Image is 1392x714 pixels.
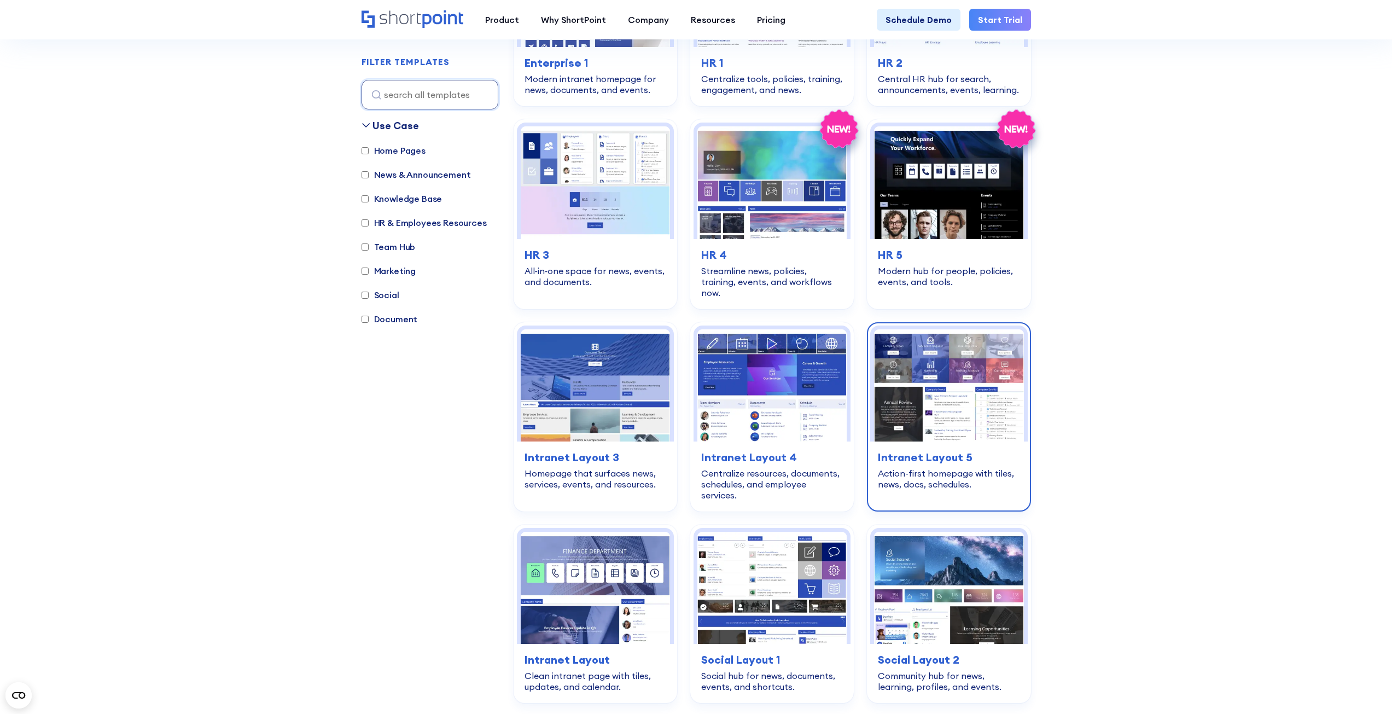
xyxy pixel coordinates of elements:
div: Company [628,13,669,26]
img: HR 4 – SharePoint HR Intranet Template: Streamline news, policies, training, events, and workflow... [697,126,847,239]
h3: Enterprise 1 [525,55,666,71]
input: Home Pages [362,147,369,154]
input: search all templates [362,80,498,109]
a: HR 3 – HR Intranet Template: All‑in‑one space for news, events, and documents.HR 3All‑in‑one spac... [514,119,677,309]
img: Intranet Layout 4 – Intranet Page Template: Centralize resources, documents, schedules, and emplo... [697,329,847,442]
input: Document [362,316,369,323]
a: Intranet Layout 5 – SharePoint Page Template: Action-first homepage with tiles, news, docs, sched... [867,322,1030,512]
div: Action-first homepage with tiles, news, docs, schedules. [878,468,1020,490]
h3: HR 5 [878,247,1020,263]
h3: Intranet Layout 3 [525,449,666,466]
img: Social Layout 1 – SharePoint Social Intranet Template: Social hub for news, documents, events, an... [697,532,847,644]
input: Marketing [362,268,369,275]
div: All‑in‑one space for news, events, and documents. [525,265,666,287]
button: Open CMP widget [5,682,32,709]
a: Why ShortPoint [530,9,617,31]
h3: Intranet Layout 4 [701,449,843,466]
a: Social Layout 1 – SharePoint Social Intranet Template: Social hub for news, documents, events, an... [690,525,854,703]
label: Document [362,312,418,326]
label: Team Hub [362,240,416,253]
div: Community hub for news, learning, profiles, and events. [878,670,1020,692]
div: Streamline news, policies, training, events, and workflows now. [701,265,843,298]
label: Home Pages [362,144,426,157]
input: Knowledge Base [362,195,369,202]
h3: HR 4 [701,247,843,263]
div: Product [485,13,519,26]
a: HR 5 – Human Resource Template: Modern hub for people, policies, events, and tools.HR 5Modern hub... [867,119,1030,309]
h2: FILTER TEMPLATES [362,57,450,67]
div: Central HR hub for search, announcements, events, learning. [878,73,1020,95]
div: Centralize tools, policies, training, engagement, and news. [701,73,843,95]
h3: HR 3 [525,247,666,263]
a: Product [474,9,530,31]
a: Company [617,9,680,31]
div: Modern hub for people, policies, events, and tools. [878,265,1020,287]
label: Marketing [362,264,416,277]
a: Social Layout 2 – SharePoint Community Site: Community hub for news, learning, profiles, and even... [867,525,1030,703]
label: News & Announcement [362,168,471,181]
div: Social hub for news, documents, events, and shortcuts. [701,670,843,692]
img: Intranet Layout – SharePoint Page Design: Clean intranet page with tiles, updates, and calendar. [521,532,670,644]
label: HR & Employees Resources [362,216,487,229]
a: HR 4 – SharePoint HR Intranet Template: Streamline news, policies, training, events, and workflow... [690,119,854,309]
a: Resources [680,9,746,31]
div: Why ShortPoint [541,13,606,26]
img: HR 3 – HR Intranet Template: All‑in‑one space for news, events, and documents. [521,126,670,239]
div: Resources [691,13,735,26]
div: Centralize resources, documents, schedules, and employee services. [701,468,843,501]
h3: Social Layout 1 [701,652,843,668]
a: Schedule Demo [877,9,960,31]
img: Intranet Layout 3 – SharePoint Homepage Template: Homepage that surfaces news, services, events, ... [521,329,670,442]
a: Intranet Layout 4 – Intranet Page Template: Centralize resources, documents, schedules, and emplo... [690,322,854,512]
div: Use Case [372,118,419,133]
input: News & Announcement [362,171,369,178]
a: Intranet Layout – SharePoint Page Design: Clean intranet page with tiles, updates, and calendar.I... [514,525,677,703]
input: Social [362,292,369,299]
img: Social Layout 2 – SharePoint Community Site: Community hub for news, learning, profiles, and events. [874,532,1023,644]
a: Pricing [746,9,796,31]
h3: Social Layout 2 [878,652,1020,668]
a: Start Trial [969,9,1031,31]
label: Knowledge Base [362,192,442,205]
h3: HR 2 [878,55,1020,71]
label: Social [362,288,399,301]
a: Home [362,10,463,29]
a: Intranet Layout 3 – SharePoint Homepage Template: Homepage that surfaces news, services, events, ... [514,322,677,512]
input: Team Hub [362,243,369,251]
h3: Intranet Layout 5 [878,449,1020,466]
h3: HR 1 [701,55,843,71]
iframe: Chat Widget [1337,661,1392,714]
h3: Intranet Layout [525,652,666,668]
input: HR & Employees Resources [362,219,369,227]
img: Intranet Layout 5 – SharePoint Page Template: Action-first homepage with tiles, news, docs, sched... [874,329,1023,442]
div: Homepage that surfaces news, services, events, and resources. [525,468,666,490]
img: HR 5 – Human Resource Template: Modern hub for people, policies, events, and tools. [874,126,1023,239]
div: Modern intranet homepage for news, documents, and events. [525,73,666,95]
div: Clean intranet page with tiles, updates, and calendar. [525,670,666,692]
div: Pricing [757,13,785,26]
